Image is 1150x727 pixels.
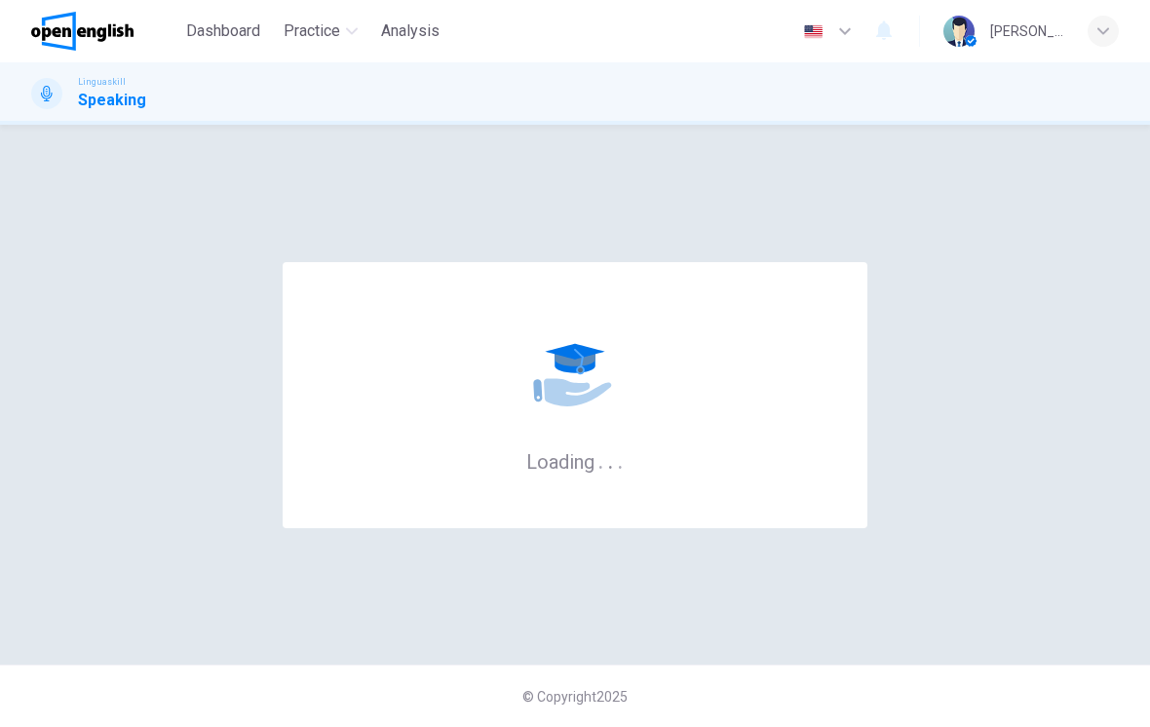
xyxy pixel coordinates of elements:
h6: Loading [526,448,624,474]
span: Practice [284,19,340,43]
img: Profile picture [943,16,975,47]
span: Analysis [381,19,440,43]
h6: . [617,443,624,476]
a: OpenEnglish logo [31,12,178,51]
span: © Copyright 2025 [522,689,628,705]
div: [PERSON_NAME] [990,19,1064,43]
button: Practice [276,14,365,49]
button: Dashboard [178,14,268,49]
h6: . [607,443,614,476]
span: Linguaskill [78,75,126,89]
h1: Speaking [78,89,146,112]
img: OpenEnglish logo [31,12,134,51]
span: Dashboard [186,19,260,43]
img: en [801,24,825,39]
button: Analysis [373,14,447,49]
h6: . [597,443,604,476]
